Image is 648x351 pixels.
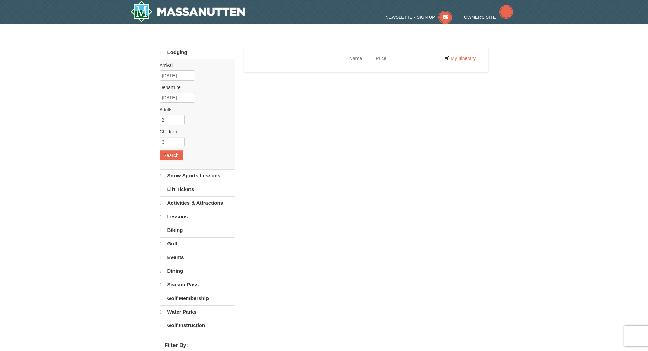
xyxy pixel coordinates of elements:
[464,15,513,20] a: Owner's Site
[344,51,370,65] a: Name
[160,210,235,223] a: Lessons
[160,106,230,113] label: Adults
[160,196,235,209] a: Activities & Attractions
[160,251,235,264] a: Events
[160,84,230,91] label: Departure
[160,183,235,196] a: Lift Tickets
[160,265,235,277] a: Dining
[385,15,435,20] span: Newsletter Sign Up
[370,51,395,65] a: Price
[160,62,230,69] label: Arrival
[160,292,235,305] a: Golf Membership
[160,319,235,332] a: Golf Instruction
[130,1,245,22] a: Massanutten Resort
[160,224,235,237] a: Biking
[160,237,235,250] a: Golf
[160,278,235,291] a: Season Pass
[130,1,245,22] img: Massanutten Resort Logo
[160,305,235,318] a: Water Parks
[160,128,230,135] label: Children
[160,169,235,182] a: Snow Sports Lessons
[160,46,235,59] a: Lodging
[385,15,452,20] a: Newsletter Sign Up
[160,150,183,160] button: Search
[160,342,235,349] h4: Filter By:
[464,15,496,20] span: Owner's Site
[440,53,483,63] a: My Itinerary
